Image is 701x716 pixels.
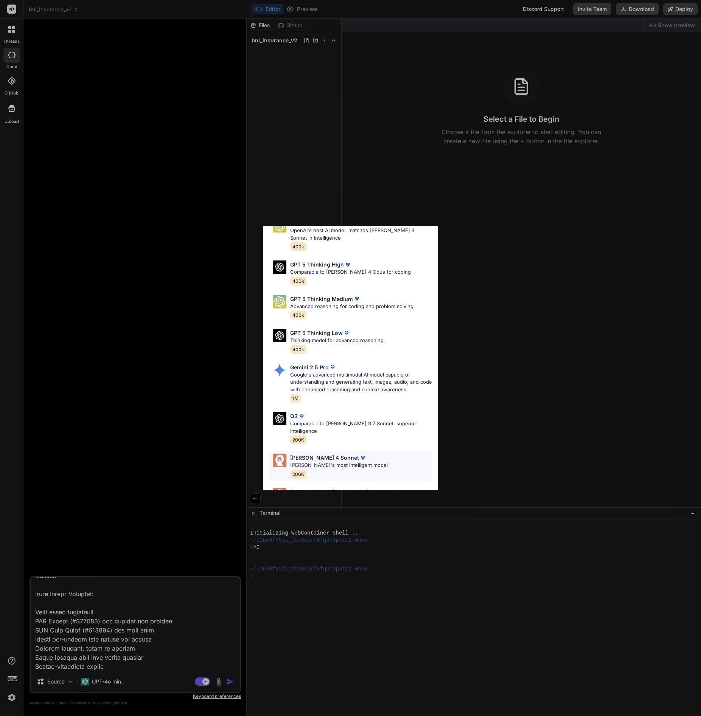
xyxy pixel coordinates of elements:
p: [PERSON_NAME]'s most intelligent model [290,462,388,469]
img: premium [343,329,350,337]
p: O3 [290,412,298,420]
p: Advanced reasoning for coding and problem solving [290,303,413,310]
p: Comparable to [PERSON_NAME] 3.7 Sonnet, superior intelligence [290,420,432,435]
span: 1M [290,394,301,403]
p: [PERSON_NAME] 3.7 Sonnet (Anthropic) [290,488,395,496]
span: 400k [290,345,306,354]
img: Pick Models [273,412,286,425]
img: Pick Models [273,488,286,502]
p: Comparable to [PERSON_NAME] 4 Opus for coding [290,268,411,276]
p: GPT 5 Thinking Low [290,329,343,337]
img: premium [353,295,361,302]
p: Gemini 2.5 Pro [290,363,329,371]
p: OpenAI's best AI model, matches [PERSON_NAME] 4 Sonnet in Intelligence [290,227,432,242]
img: Pick Models [273,295,286,308]
span: 400k [290,277,306,285]
span: 400k [290,242,306,251]
img: Pick Models [273,260,286,274]
p: [PERSON_NAME] 4 Sonnet [290,454,359,462]
img: premium [329,363,336,371]
p: Google's advanced multimodal AI model capable of understanding and generating text, images, audio... [290,371,432,394]
p: GPT 5 Thinking High [290,260,344,268]
img: Pick Models [273,363,286,377]
img: premium [298,412,305,420]
img: Pick Models [273,219,286,232]
img: Pick Models [273,329,286,342]
p: Thinking model for advanced reasoning. [290,337,385,344]
span: 200K [290,435,306,444]
p: GPT 5 Thinking Medium [290,295,353,303]
img: premium [359,454,367,462]
img: premium [395,488,403,496]
span: 400k [290,311,306,319]
img: Pick Models [273,454,286,467]
span: 200K [290,470,306,479]
img: premium [344,261,351,268]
